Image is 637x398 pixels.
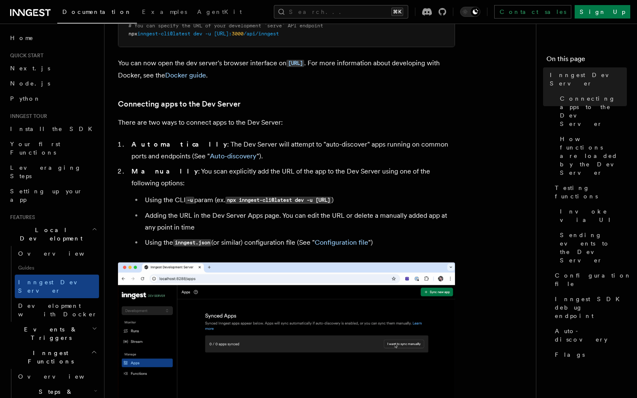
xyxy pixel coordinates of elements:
button: Local Development [7,222,99,246]
span: dev [193,243,202,249]
span: Documentation [62,8,132,15]
li: : The Dev Server will attempt to "auto-discover" apps running on common ports and endpoints (See ... [129,367,455,391]
button: Inngest Functions [7,345,99,369]
span: Quick start [7,52,43,59]
span: Your first Functions [10,141,60,156]
code: serve [250,197,268,204]
a: Node.js [7,76,99,91]
p: There are two ways to connect apps to the Dev Server: [118,345,455,357]
span: Flags [555,350,585,359]
span: Node.js [10,80,50,87]
a: Documentation [57,3,137,24]
a: Examples [137,3,192,23]
span: Auto-discovery [555,327,627,344]
a: Connecting apps to the Dev Server [557,91,627,131]
span: Connecting apps to the Dev Server [560,94,627,128]
span: AgentKit [197,8,242,15]
a: Leveraging Steps [7,160,99,184]
a: Development with Docker [15,298,99,322]
span: Overview [18,373,105,380]
span: Home [10,34,34,42]
span: /api/inngest [244,260,279,266]
span: Inngest Functions [7,349,91,366]
a: Overview [15,369,99,384]
p: You can now open the dev server's browser interface on . For more information about developing wi... [118,286,455,310]
span: inngest-cli@latest [137,243,190,249]
span: Examples [142,8,187,15]
span: Inngest Dev Server [550,71,627,88]
kbd: ⌘K [391,8,403,16]
a: Contact sales [494,5,571,19]
a: Sign Up [575,5,630,19]
strong: Automatically [131,369,227,377]
span: Leveraging Steps [10,164,81,179]
span: Invoke via UI [560,207,627,224]
span: # You can specify the URL of your development `serve` API endpoint [128,251,323,257]
span: -u [205,260,211,266]
button: Docker [155,217,171,234]
span: [URL]: [214,260,232,266]
span: npx [128,260,137,266]
a: Auto-discovery [551,323,627,347]
span: Guides [15,261,99,275]
h4: On this page [546,54,627,67]
span: inngest-cli@latest [137,260,190,266]
a: Sending events to the Dev Server [557,227,627,268]
span: Python [10,95,41,102]
a: Connecting apps to the Dev Server [118,327,241,339]
span: Inngest Dev Server [18,279,90,294]
span: Overview [18,250,105,257]
a: Overview [15,246,99,261]
span: Next.js [10,65,50,72]
span: Testing functions [555,184,627,200]
a: Home [7,30,99,45]
a: Docker guide [165,300,206,308]
span: 3000 [232,260,244,266]
a: Auto-discovery [385,184,431,192]
span: npx [128,243,137,249]
span: dev [193,260,202,266]
span: How functions are loaded by the Dev Server [560,135,627,177]
button: Search...⌘K [274,5,408,19]
span: Install the SDK [10,126,97,132]
a: Testing functions [551,180,627,204]
a: Setting up your app [7,184,99,207]
a: Invoke via UI [557,204,627,227]
a: AgentKit [192,3,247,23]
a: Your first Functions [7,136,99,160]
a: Next.js [7,61,99,76]
button: npx (npm) [125,217,148,234]
code: [URL] [286,289,304,296]
span: Development with Docker [18,302,97,318]
span: Configuration file [555,271,632,288]
a: Inngest SDK debug endpoint [551,291,627,323]
span: Local Development [7,226,92,243]
span: Inngest SDK debug endpoint [555,295,627,320]
a: Install the SDK [7,121,99,136]
span: Inngest tour [7,113,47,120]
button: Copy [432,237,452,248]
p: You can start the dev server with a single command. The dev server will attempt to find an Innges... [118,170,455,206]
a: How functions are loaded by the Dev Server [557,131,627,180]
a: Python [7,91,99,106]
a: Inngest Dev Server [546,67,627,91]
span: Features [7,214,35,221]
button: Toggle dark mode [460,7,480,17]
span: Sending events to the Dev Server [560,231,627,264]
a: Flags [551,347,627,362]
a: Auto-discovery [210,381,257,389]
button: Events & Triggers [7,322,99,345]
a: [URL] [286,288,304,296]
a: Configuration file [551,268,627,291]
a: Inngest Dev Server [15,275,99,298]
div: Local Development [7,246,99,322]
code: serve [410,173,428,180]
span: Setting up your app [10,188,83,203]
span: Events & Triggers [7,325,92,342]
